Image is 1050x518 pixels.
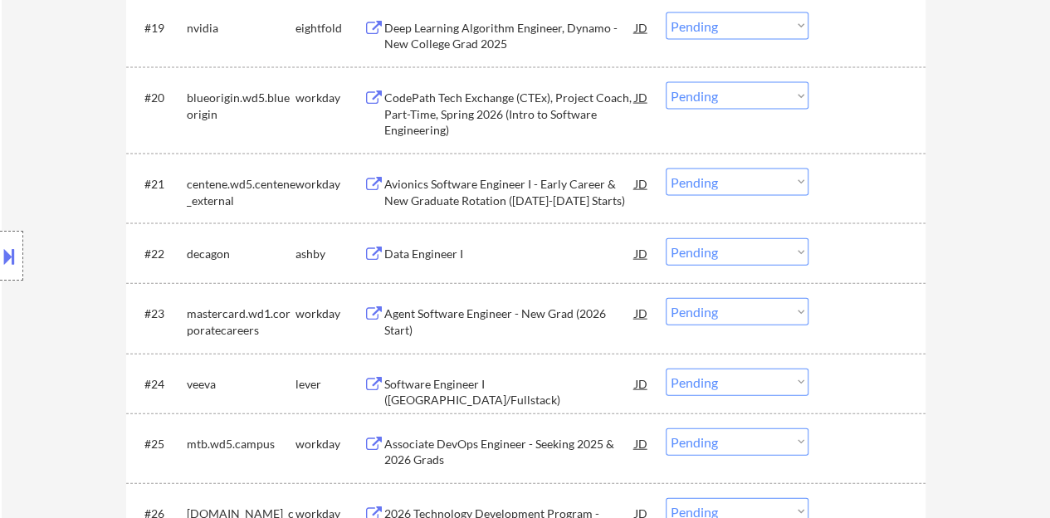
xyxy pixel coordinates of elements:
[295,20,364,37] div: eightfold
[144,436,173,452] div: #25
[144,90,173,106] div: #20
[384,436,635,468] div: Associate DevOps Engineer - Seeking 2025 & 2026 Grads
[633,428,650,458] div: JD
[633,169,650,198] div: JD
[633,82,650,112] div: JD
[384,305,635,338] div: Agent Software Engineer - New Grad (2026 Start)
[295,176,364,193] div: workday
[633,369,650,398] div: JD
[633,298,650,328] div: JD
[144,20,173,37] div: #19
[384,20,635,52] div: Deep Learning Algorithm Engineer, Dynamo - New College Grad 2025
[295,246,364,262] div: ashby
[187,436,295,452] div: mtb.wd5.campus
[384,376,635,408] div: Software Engineer I ([GEOGRAPHIC_DATA]/Fullstack)
[295,376,364,393] div: lever
[384,90,635,139] div: CodePath Tech Exchange (CTEx), Project Coach, Part-Time, Spring 2026 (Intro to Software Engineering)
[633,238,650,268] div: JD
[633,12,650,42] div: JD
[295,436,364,452] div: workday
[384,246,635,262] div: Data Engineer I
[187,20,295,37] div: nvidia
[295,305,364,322] div: workday
[295,90,364,106] div: workday
[187,90,295,122] div: blueorigin.wd5.blueorigin
[384,176,635,208] div: Avionics Software Engineer I - Early Career & New Graduate Rotation ([DATE]-[DATE] Starts)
